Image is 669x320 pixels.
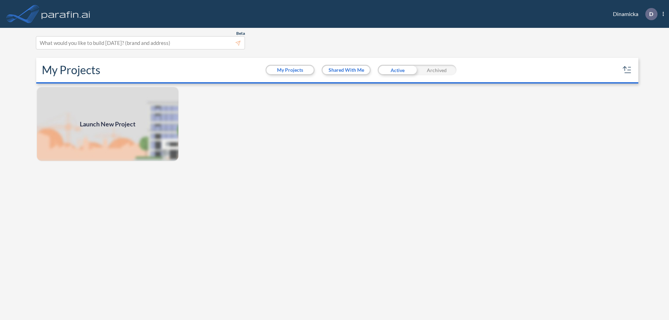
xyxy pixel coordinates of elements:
[236,31,245,36] span: Beta
[36,86,179,162] img: add
[80,119,136,129] span: Launch New Project
[417,65,456,75] div: Archived
[622,64,633,76] button: sort
[42,63,100,77] h2: My Projects
[267,66,314,74] button: My Projects
[323,66,370,74] button: Shared With Me
[602,8,664,20] div: Dinamicka
[649,11,653,17] p: D
[40,7,92,21] img: logo
[378,65,417,75] div: Active
[36,86,179,162] a: Launch New Project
